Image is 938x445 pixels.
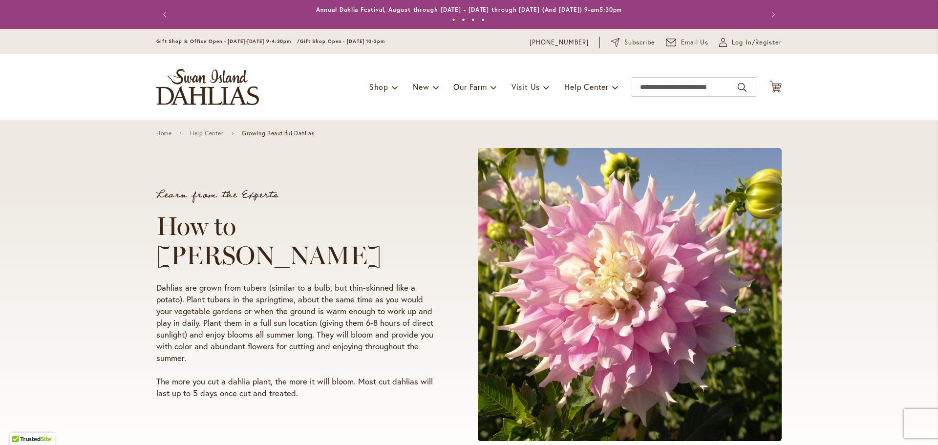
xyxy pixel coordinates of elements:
span: Our Farm [453,82,487,92]
h1: How to [PERSON_NAME] [156,212,441,270]
button: 3 of 4 [471,18,475,21]
a: Help Center [190,130,224,137]
p: The more you cut a dahlia plant, the more it will bloom. Most cut dahlias will last up to 5 days ... [156,376,441,399]
a: Annual Dahlia Festival, August through [DATE] - [DATE] through [DATE] (And [DATE]) 9-am5:30pm [316,6,622,13]
a: Email Us [666,38,709,47]
span: New [413,82,429,92]
span: Shop [369,82,388,92]
span: Subscribe [624,38,655,47]
button: Previous [156,5,176,24]
span: Help Center [564,82,609,92]
p: Dahlias are grown from tubers (similar to a bulb, but thin-skinned like a potato). Plant tubers i... [156,282,441,364]
a: Home [156,130,171,137]
a: Log In/Register [719,38,782,47]
a: Subscribe [611,38,655,47]
span: Visit Us [512,82,540,92]
span: Growing Beautiful Dahlias [242,130,314,137]
span: Log In/Register [732,38,782,47]
span: Gift Shop & Office Open - [DATE]-[DATE] 9-4:30pm / [156,38,300,44]
button: Next [762,5,782,24]
a: [PHONE_NUMBER] [530,38,589,47]
button: 4 of 4 [481,18,485,21]
span: Gift Shop Open - [DATE] 10-3pm [300,38,385,44]
a: store logo [156,69,259,105]
button: 1 of 4 [452,18,455,21]
p: Learn from the Experts [156,190,441,200]
span: Email Us [681,38,709,47]
button: 2 of 4 [462,18,465,21]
